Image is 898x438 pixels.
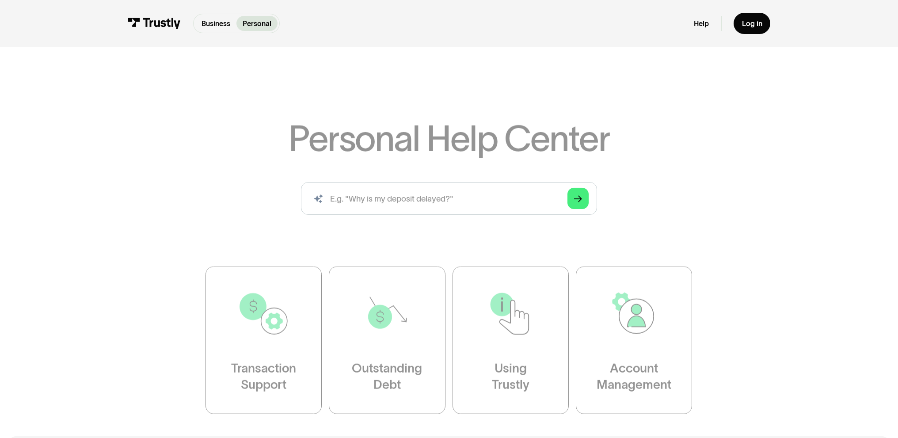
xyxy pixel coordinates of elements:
[243,18,271,29] p: Personal
[236,16,278,30] a: Personal
[597,361,671,393] div: Account Management
[734,13,770,34] a: Log in
[195,16,236,30] a: Business
[289,120,610,156] h1: Personal Help Center
[301,182,597,215] input: search
[694,19,709,28] a: Help
[453,267,569,414] a: UsingTrustly
[576,267,692,414] a: AccountManagement
[205,267,322,414] a: TransactionSupport
[301,182,597,215] form: Search
[492,361,529,393] div: Using Trustly
[352,361,422,393] div: Outstanding Debt
[232,361,297,393] div: Transaction Support
[128,18,181,29] img: Trustly Logo
[742,19,762,28] div: Log in
[202,18,230,29] p: Business
[329,267,445,414] a: OutstandingDebt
